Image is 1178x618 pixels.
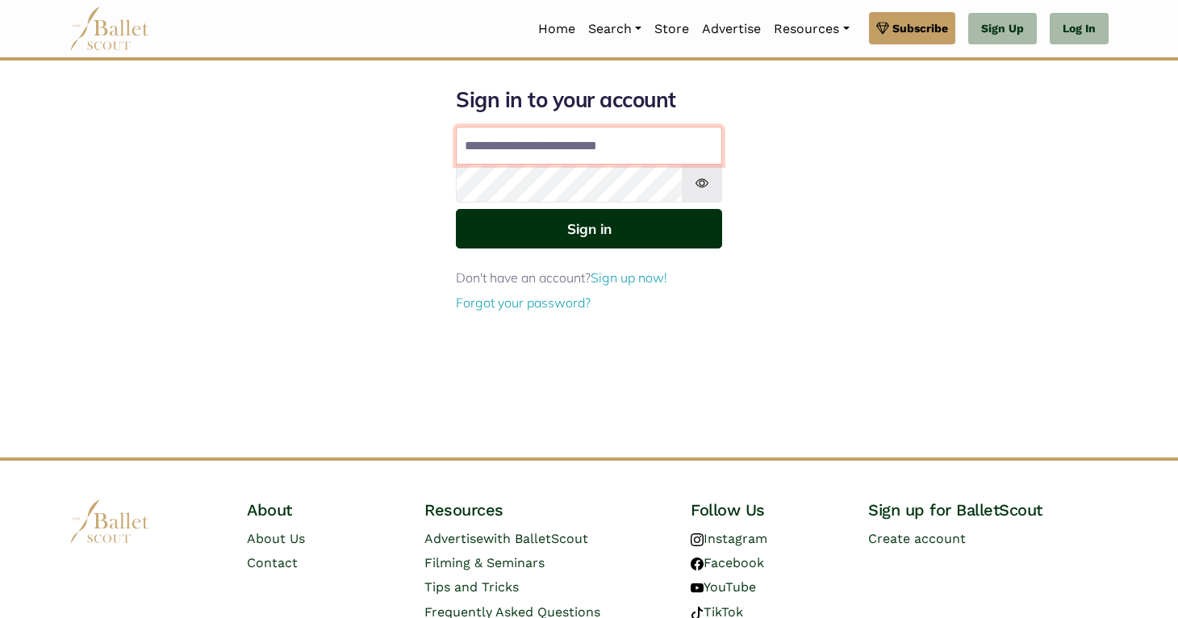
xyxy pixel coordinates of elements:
a: Resources [767,12,855,46]
a: YouTube [691,579,756,595]
span: with BalletScout [483,531,588,546]
a: Sign Up [968,13,1037,45]
a: About Us [247,531,305,546]
a: Instagram [691,531,767,546]
img: logo [69,499,150,544]
a: Facebook [691,555,764,570]
button: Sign in [456,209,722,248]
a: Subscribe [869,12,955,44]
span: Subscribe [892,19,948,37]
a: Filming & Seminars [424,555,545,570]
h4: Sign up for BalletScout [868,499,1109,520]
img: instagram logo [691,533,704,546]
a: Advertise [696,12,767,46]
a: Forgot your password? [456,294,591,311]
img: facebook logo [691,557,704,570]
a: Sign up now! [591,269,667,286]
h4: Resources [424,499,665,520]
img: youtube logo [691,582,704,595]
a: Tips and Tricks [424,579,519,595]
a: Home [532,12,582,46]
h4: About [247,499,399,520]
p: Don't have an account? [456,268,722,289]
h1: Sign in to your account [456,86,722,114]
a: Advertisewith BalletScout [424,531,588,546]
a: Store [648,12,696,46]
a: Contact [247,555,298,570]
img: gem.svg [876,19,889,37]
h4: Follow Us [691,499,842,520]
a: Search [582,12,648,46]
a: Log In [1050,13,1109,45]
a: Create account [868,531,966,546]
